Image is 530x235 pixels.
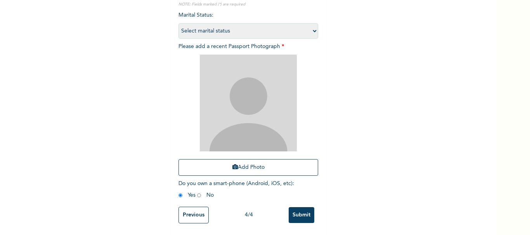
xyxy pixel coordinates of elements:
span: Do you own a smart-phone (Android, iOS, etc) : Yes No [178,181,294,198]
span: Marital Status : [178,12,318,34]
p: NOTE: Fields marked (*) are required [178,2,318,7]
span: Please add a recent Passport Photograph [178,44,318,180]
input: Previous [178,207,209,223]
input: Submit [289,207,314,223]
img: Crop [200,55,297,151]
div: 4 / 4 [209,211,289,219]
button: Add Photo [178,159,318,176]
